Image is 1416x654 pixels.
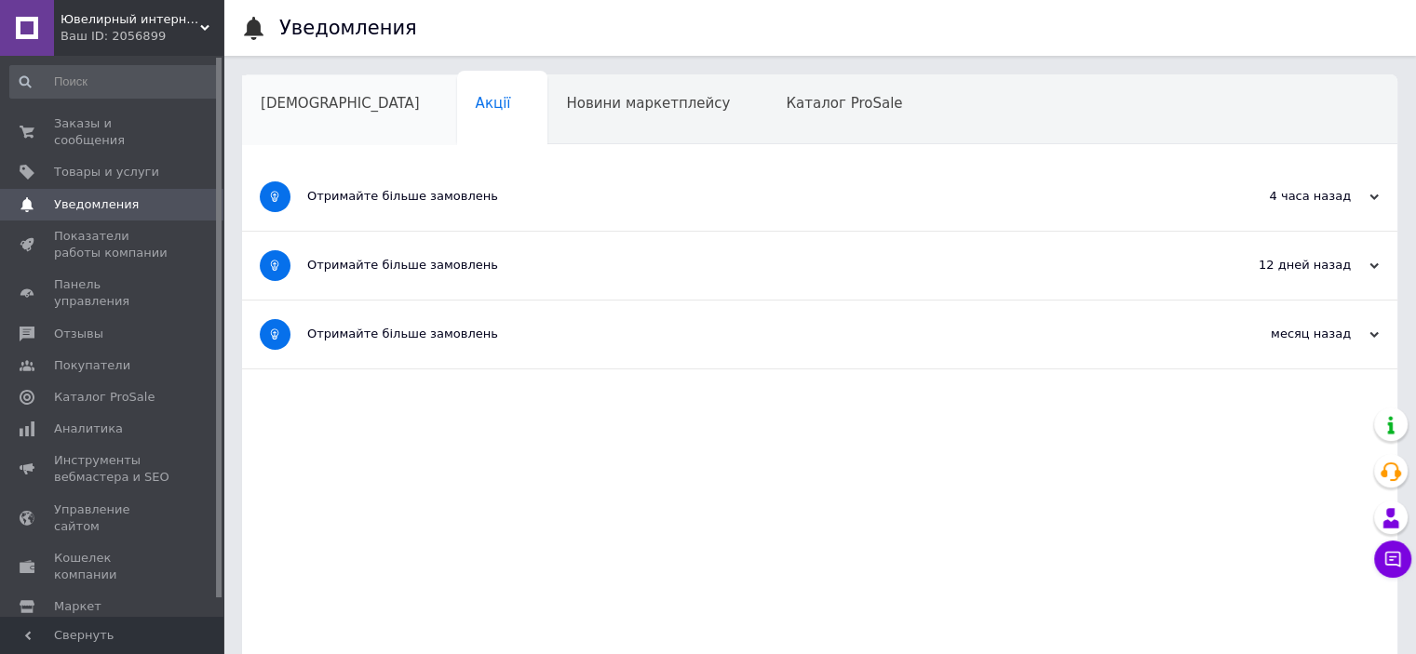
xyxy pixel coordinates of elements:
[1193,188,1379,205] div: 4 часа назад
[54,357,130,374] span: Покупатели
[9,65,220,99] input: Поиск
[54,164,159,180] span: Товары и услуги
[1374,541,1411,578] button: Чат с покупателем
[566,95,730,112] span: Новини маркетплейсу
[54,598,101,615] span: Маркет
[54,115,172,149] span: Заказы и сообщения
[54,501,172,535] span: Управление сайтом
[1193,257,1379,274] div: 12 дней назад
[279,17,417,39] h1: Уведомления
[307,188,1193,205] div: Отримайте більше замовлень
[54,276,172,310] span: Панель управления
[476,95,511,112] span: Акції
[1193,326,1379,342] div: месяц назад
[261,95,420,112] span: [DEMOGRAPHIC_DATA]
[54,420,123,437] span: Аналитика
[54,550,172,583] span: Кошелек компании
[54,326,103,342] span: Отзывы
[61,28,223,45] div: Ваш ID: 2056899
[786,95,902,112] span: Каталог ProSale
[54,228,172,261] span: Показатели работы компании
[307,257,1193,274] div: Отримайте більше замовлень
[54,196,139,213] span: Уведомления
[307,326,1193,342] div: Отримайте більше замовлень
[61,11,200,28] span: Ювелирный интернет-магазин серебряных украшений в Харькове | Mirserebra.org
[54,389,155,406] span: Каталог ProSale
[54,452,172,486] span: Инструменты вебмастера и SEO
